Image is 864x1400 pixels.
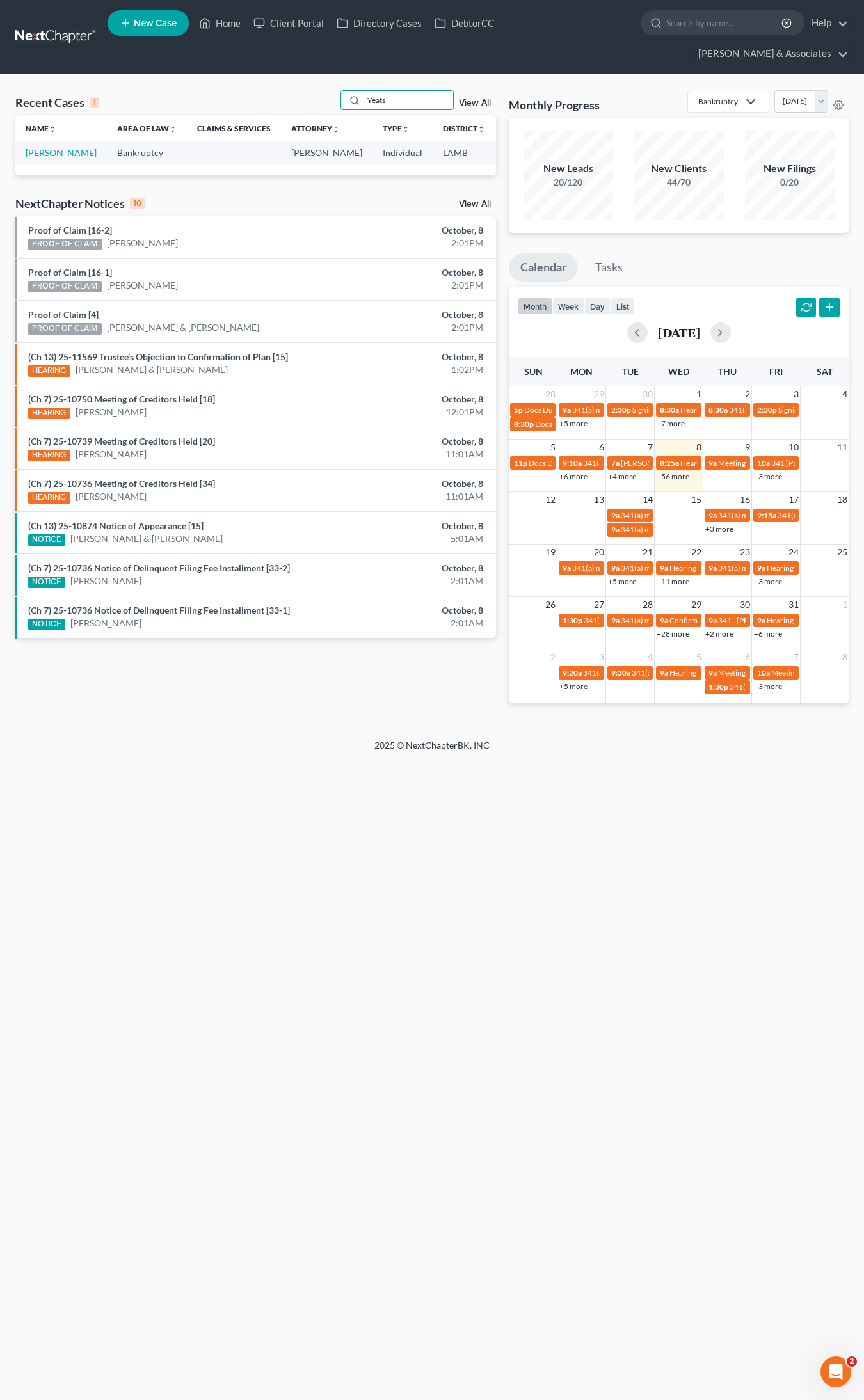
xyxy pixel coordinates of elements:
[563,616,582,625] span: 1:30p
[657,418,685,428] a: +7 more
[117,123,177,133] a: Area of Lawunfold_more
[584,253,634,282] a: Tasks
[28,534,65,546] div: NOTICE
[509,97,600,113] h3: Monthly Progress
[28,619,65,630] div: NOTICE
[544,386,557,402] span: 28
[364,91,453,109] input: Search by name...
[680,405,848,415] span: Hearing for [PERSON_NAME] & [PERSON_NAME]
[695,440,703,455] span: 8
[836,492,849,507] span: 18
[692,42,848,65] a: [PERSON_NAME] & Associates
[495,141,559,164] td: 7
[690,545,703,560] span: 22
[634,176,724,189] div: 44/70
[611,525,620,534] span: 9a
[340,393,483,406] div: October, 8
[28,520,204,531] a: (Ch 13) 25-10874 Notice of Appearance [15]
[608,472,636,481] a: +4 more
[820,1356,851,1387] iframe: Intercom live chat
[754,472,782,481] a: +3 more
[657,629,689,639] a: +28 more
[598,649,605,665] span: 3
[660,405,679,415] span: 8:30a
[76,363,228,376] a: [PERSON_NAME] & [PERSON_NAME]
[49,125,56,133] i: unfold_more
[745,161,835,176] div: New Filings
[330,12,428,35] a: Directory Cases
[668,366,689,377] span: Wed
[611,616,620,625] span: 9a
[340,406,483,418] div: 12:01PM
[107,321,259,334] a: [PERSON_NAME] & [PERSON_NAME]
[718,511,842,520] span: 341(a) meeting for [PERSON_NAME]
[340,363,483,376] div: 1:02PM
[621,563,744,573] span: 341(a) meeting for [PERSON_NAME]
[340,477,483,490] div: October, 8
[708,616,717,625] span: 9a
[340,604,483,617] div: October, 8
[669,563,837,573] span: Hearing for [PERSON_NAME] & [PERSON_NAME]
[281,141,372,164] td: [PERSON_NAME]
[76,490,147,503] a: [PERSON_NAME]
[402,125,410,133] i: unfold_more
[787,545,800,560] span: 24
[70,617,141,630] a: [PERSON_NAME]
[660,668,668,678] span: 9a
[757,563,765,573] span: 9a
[718,366,737,377] span: Thu
[646,440,654,455] span: 7
[187,115,281,141] th: Claims & Services
[657,577,689,586] a: +11 more
[563,668,582,678] span: 9:20a
[90,97,99,108] div: 1
[708,458,717,468] span: 9a
[549,649,557,665] span: 2
[646,649,654,665] span: 4
[340,532,483,545] div: 5:01AM
[847,1356,857,1367] span: 2
[666,11,783,35] input: Search by name...
[28,577,65,588] div: NOTICE
[15,196,145,211] div: NextChapter Notices
[28,365,70,377] div: HEARING
[708,511,717,520] span: 9a
[552,298,584,315] button: week
[698,96,738,107] div: Bankruptcy
[340,617,483,630] div: 2:01AM
[28,408,70,419] div: HEARING
[708,405,728,415] span: 8:30a
[708,563,717,573] span: 9a
[107,141,187,164] td: Bankruptcy
[593,492,605,507] span: 13
[28,478,215,489] a: (Ch 7) 25-10736 Meeting of Creditors Held [34]
[718,668,860,678] span: Meeting of Creditors for [PERSON_NAME]
[28,239,102,250] div: PROOF OF CLAIM
[28,562,290,573] a: (Ch 7) 25-10736 Notice of Delinquent Filing Fee Installment [33-2]
[340,266,483,279] div: October, 8
[340,321,483,334] div: 2:01PM
[757,511,776,520] span: 9:15a
[247,12,330,35] a: Client Portal
[134,19,177,28] span: New Case
[544,597,557,612] span: 26
[690,492,703,507] span: 15
[739,597,751,612] span: 30
[632,405,815,415] span: Signing Date for [PERSON_NAME] & [PERSON_NAME]
[611,405,631,415] span: 2:30p
[28,394,215,404] a: (Ch 7) 25-10750 Meeting of Creditors Held [18]
[514,458,527,468] span: 11p
[757,668,770,678] span: 10a
[754,681,782,691] a: +3 more
[690,597,703,612] span: 29
[130,198,145,209] div: 10
[524,161,613,176] div: New Leads
[70,575,141,587] a: [PERSON_NAME]
[340,279,483,292] div: 2:01PM
[26,147,97,158] a: [PERSON_NAME]
[340,575,483,587] div: 2:01AM
[660,563,668,573] span: 9a
[817,366,833,377] span: Sat
[559,472,588,481] a: +6 more
[559,418,588,428] a: +5 more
